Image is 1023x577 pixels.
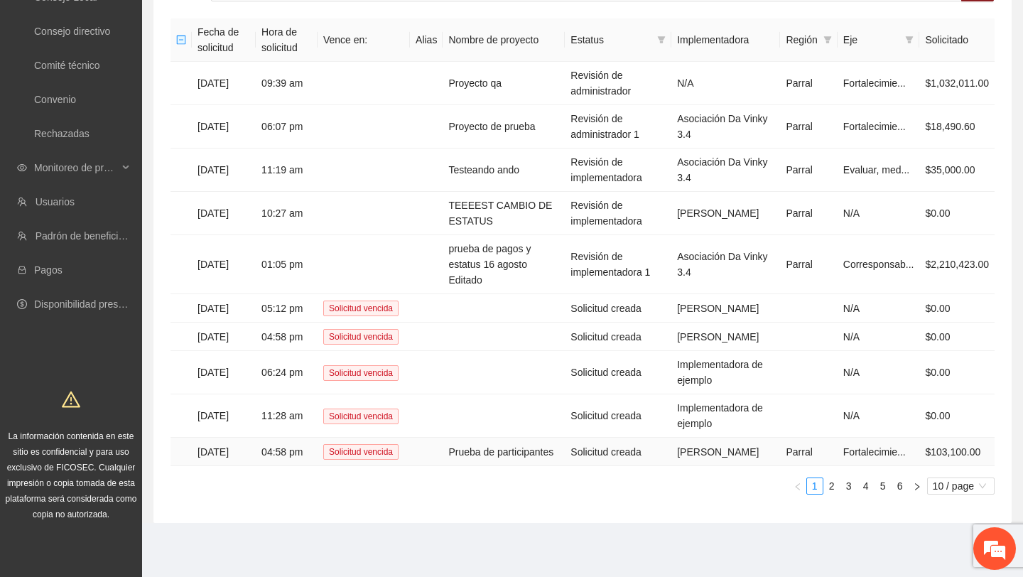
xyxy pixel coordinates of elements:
li: 1 [806,478,823,495]
td: [DATE] [192,394,256,438]
th: Nombre de proyecto [443,18,565,62]
span: Corresponsab... [843,259,914,270]
td: [DATE] [192,192,256,235]
span: Fortalecimie... [843,121,906,132]
span: filter [905,36,914,44]
td: Parral [780,149,837,192]
td: $1,032,011.00 [919,62,995,105]
td: $18,490.60 [919,105,995,149]
td: $103,100.00 [919,438,995,466]
li: 3 [840,478,857,495]
td: Asociación Da Vinky 3.4 [671,149,780,192]
td: Testeando ando [443,149,565,192]
td: $0.00 [919,294,995,323]
td: $2,210,423.00 [919,235,995,294]
td: [DATE] [192,105,256,149]
td: N/A [838,394,920,438]
td: [DATE] [192,149,256,192]
span: Fortalecimie... [843,446,906,458]
td: Revisión de implementadora [565,192,671,235]
td: Proyecto qa [443,62,565,105]
span: filter [821,29,835,50]
a: Rechazadas [34,128,90,139]
span: Solicitud vencida [323,409,399,424]
li: 5 [875,478,892,495]
td: Parral [780,105,837,149]
td: Solicitud creada [565,351,671,394]
td: 11:19 am [256,149,318,192]
td: 11:28 am [256,394,318,438]
td: [PERSON_NAME] [671,192,780,235]
a: 5 [875,478,891,494]
th: Solicitado [919,18,995,62]
td: Prueba de participantes [443,438,565,466]
span: Solicitud vencida [323,444,399,460]
td: TEEEEST CAMBIO DE ESTATUS [443,192,565,235]
a: Comité técnico [34,60,100,71]
td: Proyecto de prueba [443,105,565,149]
div: Page Size [927,478,995,495]
td: 06:24 pm [256,351,318,394]
td: Revisión de implementadora [565,149,671,192]
span: Solicitud vencida [323,329,399,345]
td: $0.00 [919,323,995,351]
span: Eje [843,32,900,48]
th: Implementadora [671,18,780,62]
td: Solicitud creada [565,323,671,351]
a: Padrón de beneficiarios [36,230,140,242]
a: 1 [807,478,823,494]
td: [PERSON_NAME] [671,323,780,351]
button: left [789,478,806,495]
span: Evaluar, med... [843,164,909,176]
td: [DATE] [192,323,256,351]
td: 10:27 am [256,192,318,235]
td: 09:39 am [256,62,318,105]
td: 01:05 pm [256,235,318,294]
a: Convenio [34,94,76,105]
a: Usuarios [36,196,75,207]
li: Next Page [909,478,926,495]
td: N/A [838,351,920,394]
td: Parral [780,192,837,235]
td: [DATE] [192,438,256,466]
span: Región [786,32,817,48]
span: filter [902,29,916,50]
span: filter [823,36,832,44]
th: Vence en: [318,18,410,62]
td: [DATE] [192,351,256,394]
td: 06:07 pm [256,105,318,149]
td: N/A [838,323,920,351]
span: La información contenida en este sitio es confidencial y para uso exclusivo de FICOSEC. Cualquier... [6,431,137,519]
td: Implementadora de ejemplo [671,394,780,438]
td: Asociación Da Vinky 3.4 [671,235,780,294]
a: Disponibilidad presupuestal [34,298,156,310]
td: Parral [780,438,837,466]
td: N/A [838,294,920,323]
button: right [909,478,926,495]
td: N/A [671,62,780,105]
td: $35,000.00 [919,149,995,192]
li: Previous Page [789,478,806,495]
th: Alias [410,18,443,62]
a: 2 [824,478,840,494]
td: 04:58 pm [256,323,318,351]
span: Fortalecimie... [843,77,906,89]
td: Parral [780,62,837,105]
li: 4 [857,478,875,495]
td: 05:12 pm [256,294,318,323]
td: [PERSON_NAME] [671,294,780,323]
span: eye [17,163,27,173]
td: $0.00 [919,394,995,438]
li: 6 [892,478,909,495]
td: N/A [838,192,920,235]
span: Solicitud vencida [323,365,399,381]
td: $0.00 [919,192,995,235]
span: warning [62,390,80,409]
td: [DATE] [192,294,256,323]
li: 2 [823,478,840,495]
td: Revisión de implementadora 1 [565,235,671,294]
span: left [794,482,802,491]
span: minus-square [176,35,186,45]
span: Estatus [570,32,651,48]
td: prueba de pagos y estatus 16 agosto Editado [443,235,565,294]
